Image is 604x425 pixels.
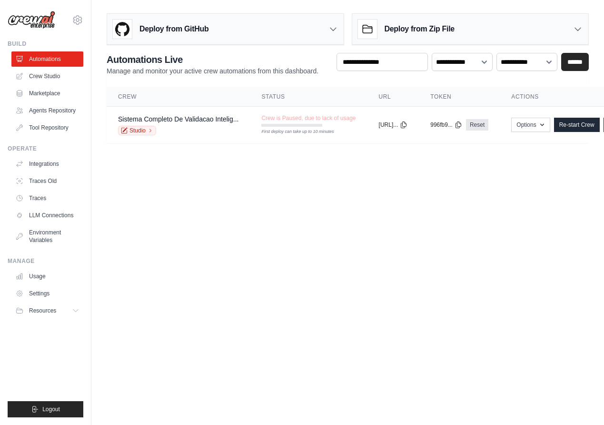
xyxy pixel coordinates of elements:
h3: Deploy from GitHub [139,23,208,35]
a: LLM Connections [11,208,83,223]
th: Token [419,87,500,107]
img: GitHub Logo [113,20,132,39]
th: Crew [107,87,250,107]
img: Logo [8,11,55,29]
a: Sistema Completo De Validacao Intelig... [118,115,238,123]
span: Crew is Paused, due to lack of usage [261,114,356,122]
button: Resources [11,303,83,318]
div: Operate [8,145,83,152]
a: Integrations [11,156,83,172]
th: URL [367,87,419,107]
div: Manage [8,257,83,265]
a: Reset [466,119,488,131]
p: Manage and monitor your active crew automations from this dashboard. [107,66,318,76]
button: Options [511,118,550,132]
h3: Deploy from Zip File [385,23,455,35]
a: Settings [11,286,83,301]
a: Tool Repository [11,120,83,135]
a: Studio [118,126,156,135]
a: Environment Variables [11,225,83,248]
h2: Automations Live [107,53,318,66]
span: Resources [29,307,56,314]
a: Traces Old [11,173,83,189]
a: Re-start Crew [554,118,600,132]
a: Usage [11,269,83,284]
div: First deploy can take up to 10 minutes [261,129,322,135]
span: Logout [42,405,60,413]
a: Agents Repository [11,103,83,118]
a: Marketplace [11,86,83,101]
a: Crew Studio [11,69,83,84]
button: Logout [8,401,83,417]
th: Status [250,87,367,107]
button: 996fb9... [430,121,462,129]
div: Build [8,40,83,48]
a: Traces [11,191,83,206]
a: Automations [11,51,83,67]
